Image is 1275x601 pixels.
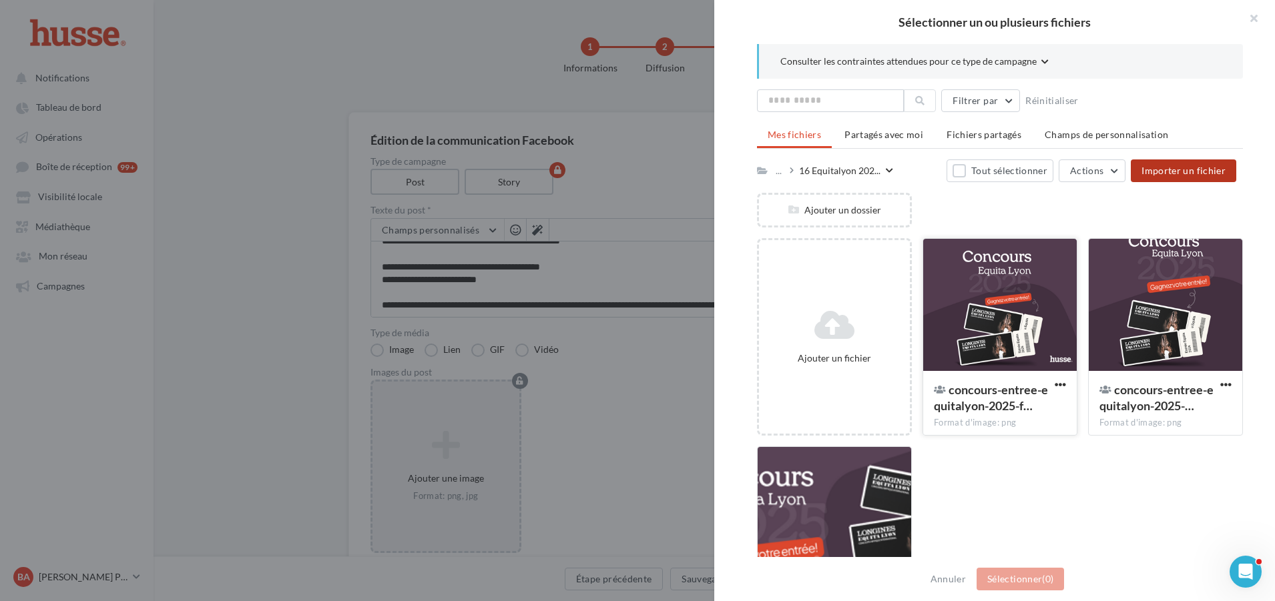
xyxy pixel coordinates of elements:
[925,571,971,587] button: Annuler
[780,55,1037,67] span: Consulter les contraintes attendues pour ce type de campagne
[934,417,1066,429] div: Format d'image: png
[1230,556,1262,588] iframe: Intercom live chat
[1020,93,1084,109] button: Réinitialiser
[1141,165,1226,176] span: Importer un fichier
[844,129,923,140] span: Partagés avec moi
[768,129,821,140] span: Mes fichiers
[764,352,905,364] div: Ajouter un fichier
[977,568,1064,590] button: Sélectionner(0)
[1045,129,1168,140] span: Champs de personnalisation
[947,129,1021,140] span: Fichiers partagés
[1042,573,1053,584] span: (0)
[1070,165,1103,176] span: Actions
[1099,382,1214,413] span: concours-entree-equitalyon-2025-husse
[736,16,1254,28] h2: Sélectionner un ou plusieurs fichiers
[941,89,1020,112] button: Filtrer par
[1099,417,1232,429] div: Format d'image: png
[799,164,880,177] span: 16 Equitalyon 202...
[1059,159,1125,182] button: Actions
[947,159,1053,182] button: Tout sélectionner
[934,382,1048,413] span: concours-entree-equitalyon-2025-fb-husse
[773,161,784,179] div: ...
[1131,159,1236,182] button: Importer un fichier
[780,55,1049,71] button: Consulter les contraintes attendues pour ce type de campagne
[759,203,910,216] div: Ajouter un dossier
